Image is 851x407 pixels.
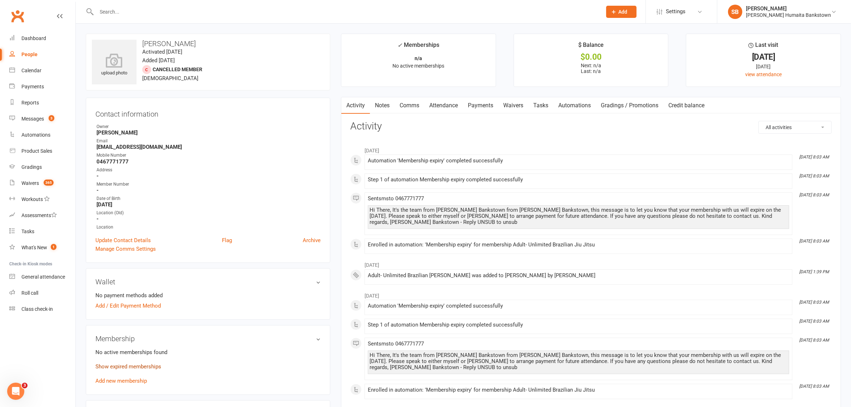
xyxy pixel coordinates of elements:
a: Calendar [9,63,75,79]
a: view attendance [745,72,782,77]
strong: [DATE] [97,201,321,208]
a: Attendance [424,97,463,114]
span: Add [619,9,628,15]
a: Flag [222,236,232,245]
div: Memberships [398,40,440,54]
div: What's New [21,245,47,250]
i: [DATE] 8:03 AM [799,338,829,343]
li: [DATE] [350,288,832,300]
strong: 0467771777 [97,158,321,165]
div: Date of Birth [97,195,321,202]
div: Adult- Unlimited Brazilian [PERSON_NAME] was added to [PERSON_NAME] by [PERSON_NAME] [368,273,789,279]
a: Automations [9,127,75,143]
div: Calendar [21,68,41,73]
div: Class check-in [21,306,53,312]
strong: - [97,187,321,193]
h3: Wallet [95,278,321,286]
i: [DATE] 8:03 AM [799,300,829,305]
i: [DATE] 8:03 AM [799,155,829,160]
p: Next: n/a Last: n/a [520,63,662,74]
a: Comms [395,97,424,114]
div: Roll call [21,290,38,296]
a: What's New1 [9,240,75,256]
time: Added [DATE] [142,57,175,64]
div: [DATE] [693,53,834,61]
strong: - [97,173,321,179]
span: 3 [22,383,28,388]
span: [DEMOGRAPHIC_DATA] [142,75,198,82]
span: Sent sms to 0467771777 [368,340,424,347]
li: [DATE] [350,143,832,155]
div: [DATE] [693,63,834,70]
a: Archive [303,236,321,245]
div: Hi There, It's the team from [PERSON_NAME] Bankstown from [PERSON_NAME] Bankstown, this message i... [370,207,787,225]
a: Reports [9,95,75,111]
input: Search... [94,7,597,17]
a: Credit balance [663,97,709,114]
div: General attendance [21,274,65,280]
div: $ Balance [578,40,604,53]
div: Member Number [97,181,321,188]
span: Cancelled member [153,67,202,72]
a: Workouts [9,191,75,207]
div: SB [728,5,742,19]
strong: [EMAIL_ADDRESS][DOMAIN_NAME] [97,144,321,150]
i: [DATE] 8:03 AM [799,239,829,244]
div: Payments [21,84,44,89]
strong: [PERSON_NAME] [97,129,321,136]
p: No active memberships found [95,348,321,357]
div: Location [97,224,321,231]
time: Activated [DATE] [142,49,182,55]
span: 3 [49,115,54,121]
a: Add / Edit Payment Method [95,301,161,310]
i: ✓ [398,42,402,49]
div: Address [97,167,321,173]
a: Update Contact Details [95,236,151,245]
span: 365 [44,180,54,186]
div: Mobile Number [97,152,321,159]
a: Automations [553,97,596,114]
a: Gradings / Promotions [596,97,663,114]
a: Manage Comms Settings [95,245,156,253]
div: Email [97,138,321,144]
div: Last visit [749,40,778,53]
span: 1 [51,244,56,250]
div: Product Sales [21,148,52,154]
li: [DATE] [350,258,832,269]
strong: n/a [415,55,422,61]
a: Dashboard [9,30,75,46]
li: No payment methods added [95,291,321,300]
div: upload photo [92,53,137,77]
div: Enrolled in automation: 'Membership expiry' for membership Adult- Unlimited Brazilian Jiu Jitsu [368,387,789,393]
i: [DATE] 8:03 AM [799,384,829,389]
a: Assessments [9,207,75,224]
span: Sent sms to 0467771777 [368,195,424,202]
div: Gradings [21,164,42,170]
a: Tasks [528,97,553,114]
div: Automation 'Membership expiry' completed successfully [368,158,789,164]
div: Step 1 of automation Membership expiry completed successfully [368,322,789,328]
div: Tasks [21,229,34,234]
i: [DATE] 8:03 AM [799,319,829,324]
div: Owner [97,123,321,130]
div: $0.00 [520,53,662,61]
span: Settings [666,4,686,20]
div: Step 1 of automation Membership expiry completed successfully [368,177,789,183]
a: General attendance kiosk mode [9,269,75,285]
strong: - [97,216,321,222]
a: Payments [463,97,498,114]
a: Payments [9,79,75,95]
a: Activity [341,97,370,114]
div: Dashboard [21,35,46,41]
div: Hi There, It's the team from [PERSON_NAME] Bankstown from [PERSON_NAME] Bankstown, this message i... [370,352,787,371]
div: People [21,52,38,57]
div: Automation 'Membership expiry' completed successfully [368,303,789,309]
h3: Contact information [95,107,321,118]
a: Add new membership [95,378,147,384]
div: Workouts [21,196,43,202]
div: [PERSON_NAME] [746,5,831,12]
button: Add [606,6,637,18]
div: Assessments [21,212,57,218]
h3: [PERSON_NAME] [92,40,324,48]
i: [DATE] 1:39 PM [799,269,829,274]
